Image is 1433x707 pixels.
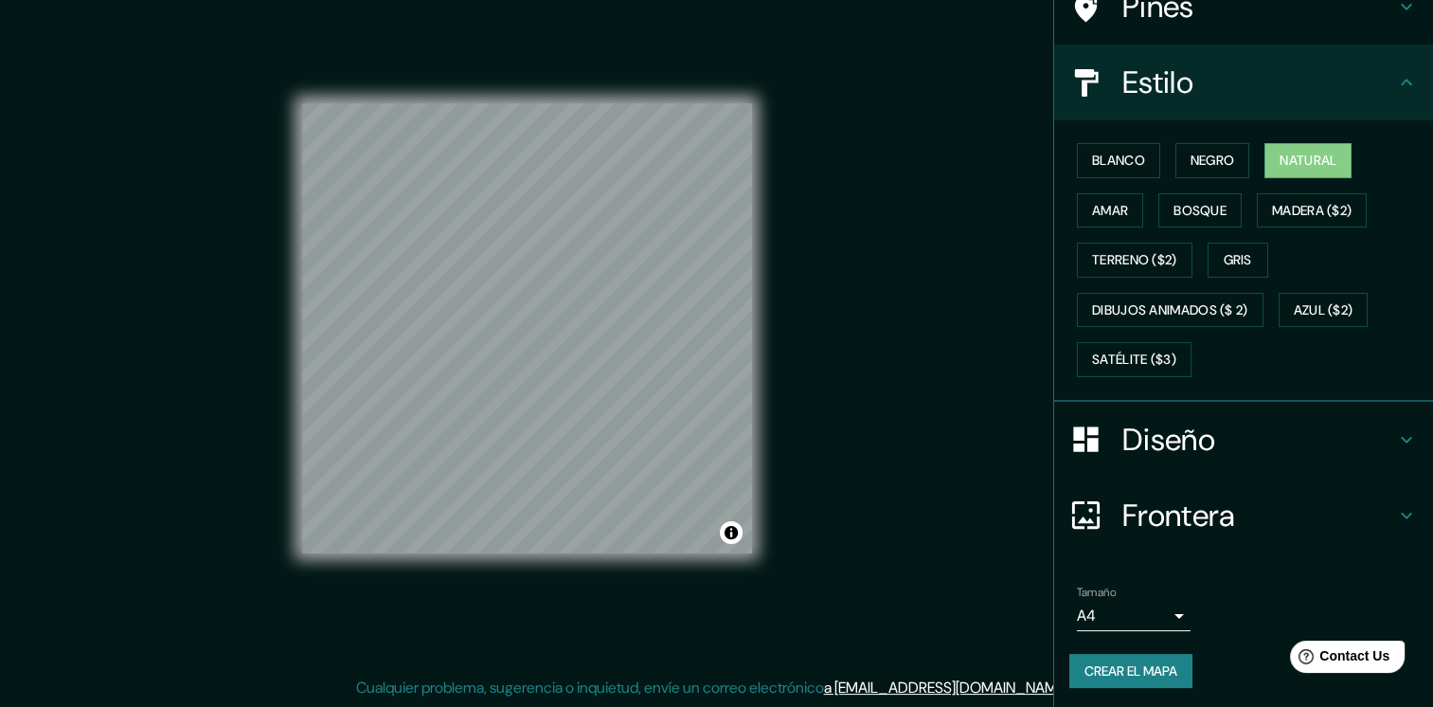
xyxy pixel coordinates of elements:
[1122,497,1395,535] h4: Frontera
[720,521,743,544] button: Alternar atribución
[1191,149,1235,172] font: Negro
[1158,193,1242,228] button: Bosque
[1280,149,1336,172] font: Natural
[1077,143,1160,178] button: Blanco
[1069,654,1192,689] button: Crear el mapa
[824,678,1068,698] a: a [EMAIL_ADDRESS][DOMAIN_NAME]
[1122,63,1395,101] h4: Estilo
[1092,149,1145,172] font: Blanco
[1077,584,1116,600] label: Tamaño
[1054,45,1433,120] div: Estilo
[1092,348,1176,372] font: Satélite ($3)
[356,677,1071,699] p: Cualquier problema, sugerencia o inquietud, envíe un correo electrónico .
[1077,293,1263,328] button: Dibujos animados ($ 2)
[1092,199,1128,223] font: Amar
[1279,293,1369,328] button: Azul ($2)
[1084,660,1177,683] font: Crear el mapa
[1077,342,1191,377] button: Satélite ($3)
[1208,243,1268,278] button: Gris
[1224,248,1252,272] font: Gris
[1077,243,1192,278] button: Terreno ($2)
[1294,299,1353,322] font: Azul ($2)
[1257,193,1367,228] button: Madera ($2)
[1264,143,1352,178] button: Natural
[1092,299,1248,322] font: Dibujos animados ($ 2)
[1077,193,1143,228] button: Amar
[1122,421,1395,459] h4: Diseño
[1054,478,1433,553] div: Frontera
[1054,402,1433,478] div: Diseño
[302,103,752,553] canvas: Mapa
[1092,248,1177,272] font: Terreno ($2)
[1077,601,1191,631] div: A4
[1272,199,1352,223] font: Madera ($2)
[1173,199,1227,223] font: Bosque
[1175,143,1250,178] button: Negro
[1264,633,1412,686] iframe: Help widget launcher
